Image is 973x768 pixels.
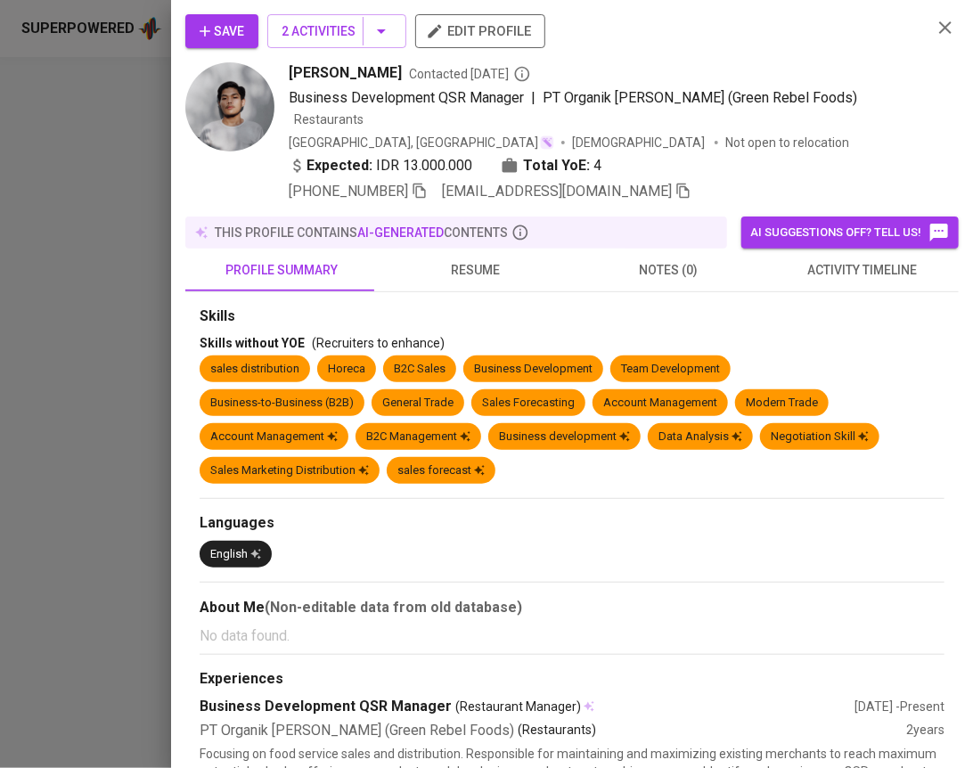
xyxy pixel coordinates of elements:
[518,721,596,741] p: (Restaurants)
[289,134,554,151] div: [GEOGRAPHIC_DATA], [GEOGRAPHIC_DATA]
[583,259,755,282] span: notes (0)
[215,224,508,241] p: this profile contains contents
[725,134,849,151] p: Not open to relocation
[185,62,274,151] img: 32bbe960a202b920fb3f66e1aa1572a3.jpg
[267,14,406,48] button: 2 Activities
[200,597,944,618] div: About Me
[442,183,672,200] span: [EMAIL_ADDRESS][DOMAIN_NAME]
[854,698,944,715] div: [DATE] - Present
[200,306,944,327] div: Skills
[200,20,244,43] span: Save
[210,361,299,378] div: sales distribution
[415,14,545,48] button: edit profile
[185,14,258,48] button: Save
[658,429,742,445] div: Data Analysis
[474,361,593,378] div: Business Development
[210,462,369,479] div: Sales Marketing Distribution
[196,259,368,282] span: profile summary
[210,429,338,445] div: Account Management
[200,625,944,647] p: No data found.
[366,429,470,445] div: B2C Management
[200,513,944,534] div: Languages
[397,462,485,479] div: sales forecast
[746,395,818,412] div: Modern Trade
[200,669,944,690] div: Experiences
[603,395,717,412] div: Account Management
[394,361,446,378] div: B2C Sales
[750,222,950,243] span: AI suggestions off? Tell us!
[312,336,445,350] span: (Recruiters to enhance)
[771,429,869,445] div: Negotiation Skill
[294,112,364,127] span: Restaurants
[621,361,720,378] div: Team Development
[265,599,522,616] b: (Non-editable data from old database)
[382,395,454,412] div: General Trade
[906,721,944,741] div: 2 years
[741,217,959,249] button: AI suggestions off? Tell us!
[289,183,408,200] span: [PHONE_NUMBER]
[289,89,524,106] span: Business Development QSR Manager
[357,225,444,240] span: AI-generated
[200,697,854,717] div: Business Development QSR Manager
[200,336,305,350] span: Skills without YOE
[499,429,630,445] div: Business development
[415,23,545,37] a: edit profile
[513,65,531,83] svg: By Jakarta recruiter
[776,259,948,282] span: activity timeline
[429,20,531,43] span: edit profile
[307,155,372,176] b: Expected:
[540,135,554,150] img: magic_wand.svg
[572,134,707,151] span: [DEMOGRAPHIC_DATA]
[543,89,857,106] span: PT Organik [PERSON_NAME] (Green Rebel Foods)
[455,698,581,715] span: (Restaurant Manager)
[482,395,575,412] div: Sales Forecasting
[389,259,561,282] span: resume
[593,155,601,176] span: 4
[210,395,354,412] div: Business-to-Business (B2B)
[289,62,402,84] span: [PERSON_NAME]
[531,87,536,109] span: |
[328,361,365,378] div: Horeca
[200,721,906,741] div: PT Organik [PERSON_NAME] (Green Rebel Foods)
[409,65,531,83] span: Contacted [DATE]
[210,546,261,563] div: English
[282,20,392,43] span: 2 Activities
[523,155,590,176] b: Total YoE:
[289,155,472,176] div: IDR 13.000.000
